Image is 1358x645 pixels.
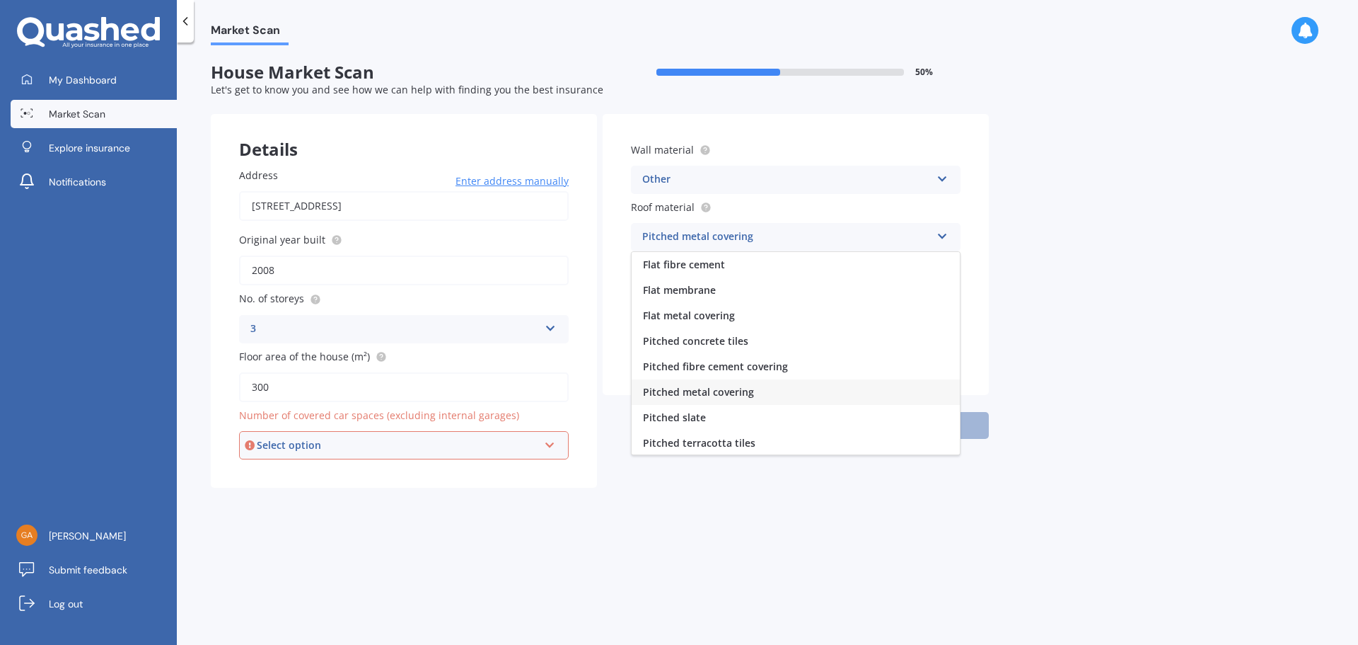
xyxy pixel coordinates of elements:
[11,556,177,584] a: Submit feedback
[11,134,177,162] a: Explore insurance
[643,309,735,322] span: Flat metal covering
[643,385,754,399] span: Pitched metal covering
[211,62,600,83] span: House Market Scan
[11,522,177,550] a: [PERSON_NAME]
[239,372,569,402] input: Enter floor area
[49,597,83,611] span: Log out
[642,229,931,246] div: Pitched metal covering
[643,436,755,450] span: Pitched terracotta tiles
[643,411,706,424] span: Pitched slate
[239,409,519,422] span: Number of covered car spaces (excluding internal garages)
[631,200,695,214] span: Roof material
[11,100,177,128] a: Market Scan
[631,143,694,156] span: Wall material
[49,107,105,121] span: Market Scan
[211,114,597,156] div: Details
[211,23,289,42] span: Market Scan
[239,256,569,285] input: Enter year
[257,438,538,453] div: Select option
[915,67,933,77] span: 50 %
[211,83,603,96] span: Let's get to know you and see how we can help with finding you the best insurance
[239,169,278,182] span: Address
[642,171,931,188] div: Other
[250,321,539,338] div: 3
[643,360,788,373] span: Pitched fibre cement covering
[49,141,130,155] span: Explore insurance
[239,350,370,363] span: Floor area of the house (m²)
[455,174,569,188] span: Enter address manually
[239,233,325,246] span: Original year built
[11,66,177,94] a: My Dashboard
[643,258,725,271] span: Flat fibre cement
[643,283,716,297] span: Flat membrane
[49,73,117,87] span: My Dashboard
[11,168,177,196] a: Notifications
[11,590,177,618] a: Log out
[643,334,748,348] span: Pitched concrete tiles
[49,563,127,577] span: Submit feedback
[49,529,126,543] span: [PERSON_NAME]
[49,175,106,189] span: Notifications
[239,191,569,221] input: Enter address
[16,525,37,546] img: 728373b99f2ec9a46d56d5429e3e96fb
[239,292,304,306] span: No. of storeys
